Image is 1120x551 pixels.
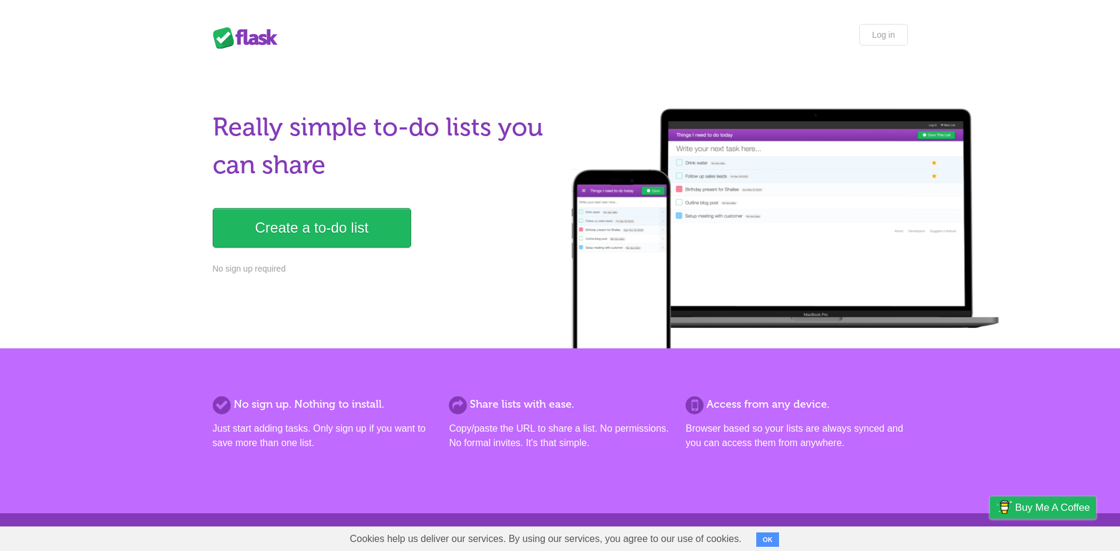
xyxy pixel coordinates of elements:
[756,532,780,547] button: OK
[449,396,671,413] h2: Share lists with ease.
[686,396,907,413] h2: Access from any device.
[449,421,671,450] p: Copy/paste the URL to share a list. No permissions. No formal invites. It's that simple.
[213,421,434,450] p: Just start adding tasks. Only sign up if you want to save more than one list.
[213,27,285,49] div: Flask Lists
[1015,497,1090,518] span: Buy me a coffee
[996,497,1012,517] img: Buy me a coffee
[213,109,553,184] h1: Really simple to-do lists you can share
[686,421,907,450] p: Browser based so your lists are always synced and you can access them from anywhere.
[990,496,1096,519] a: Buy me a coffee
[213,208,411,248] a: Create a to-do list
[213,263,553,275] p: No sign up required
[859,24,907,46] a: Log in
[213,396,434,413] h2: No sign up. Nothing to install.
[338,527,754,551] span: Cookies help us deliver our services. By using our services, you agree to our use of cookies.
